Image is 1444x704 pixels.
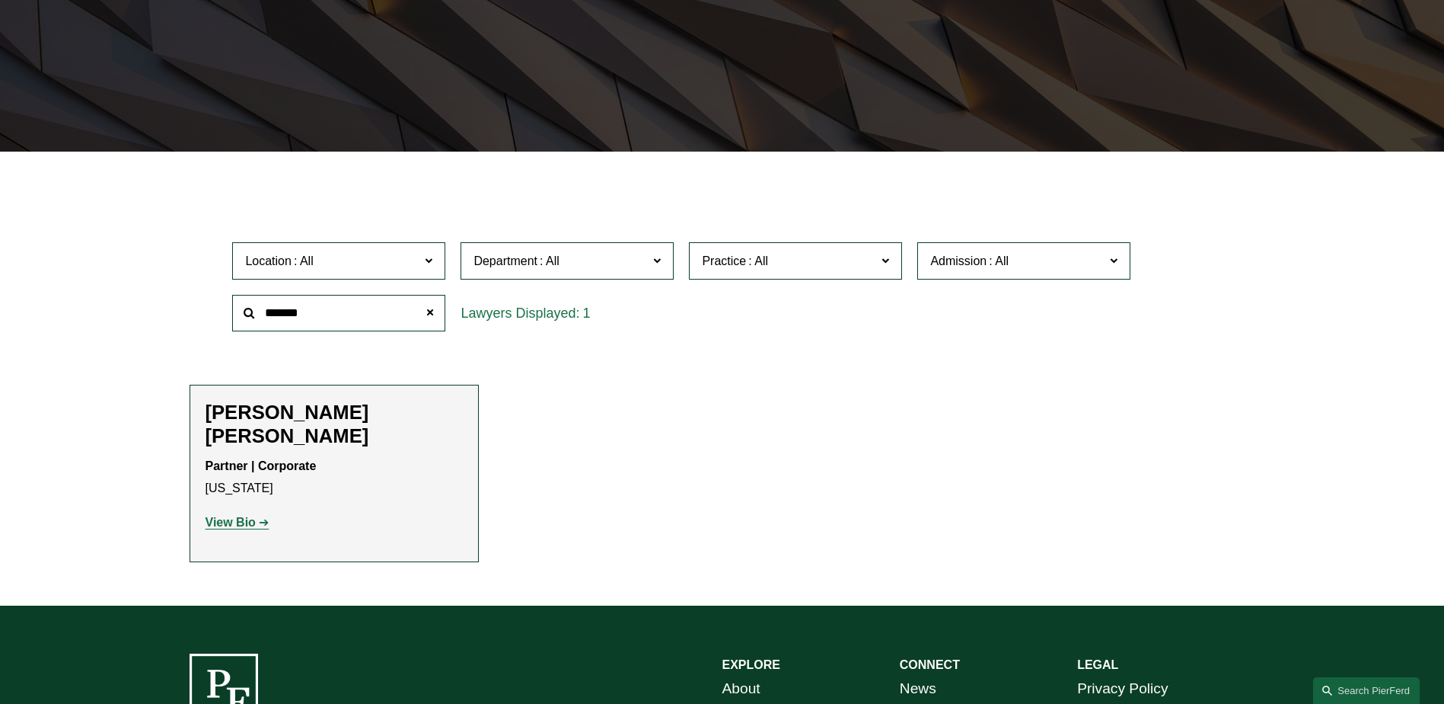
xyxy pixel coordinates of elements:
span: Department [473,254,537,267]
span: Location [245,254,292,267]
a: Search this site [1313,677,1420,704]
span: Practice [702,254,746,267]
a: View Bio [206,516,269,529]
h2: [PERSON_NAME] [PERSON_NAME] [206,401,463,448]
strong: CONNECT [900,658,960,671]
strong: LEGAL [1077,658,1118,671]
strong: View Bio [206,516,256,529]
span: Admission [930,254,987,267]
strong: Partner | Corporate [206,459,317,472]
a: News [900,676,936,702]
span: 1 [582,306,590,321]
a: About [722,676,760,702]
strong: EXPLORE [722,658,780,671]
a: Privacy Policy [1077,676,1168,702]
p: [US_STATE] [206,456,463,500]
